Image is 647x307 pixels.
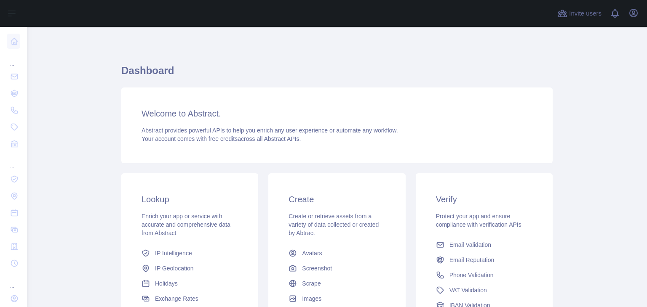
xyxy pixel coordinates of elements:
a: Email Reputation [433,252,536,267]
a: Scrape [285,276,388,291]
span: IP Intelligence [155,249,192,257]
span: Create or retrieve assets from a variety of data collected or created by Abtract [289,213,379,236]
a: IP Intelligence [138,246,241,261]
span: Abstract provides powerful APIs to help you enrich any user experience or automate any workflow. [142,127,398,134]
span: Email Validation [449,241,491,249]
h3: Create [289,193,385,205]
span: free credits [209,135,238,142]
a: Screenshot [285,261,388,276]
span: Invite users [569,9,602,19]
span: Screenshot [302,264,332,273]
button: Invite users [556,7,603,20]
span: Enrich your app or service with accurate and comprehensive data from Abstract [142,213,230,236]
span: Phone Validation [449,271,494,279]
span: IP Geolocation [155,264,194,273]
div: ... [7,50,20,67]
span: Email Reputation [449,256,495,264]
span: Images [302,294,321,303]
a: Exchange Rates [138,291,241,306]
div: ... [7,153,20,170]
a: Email Validation [433,237,536,252]
a: Phone Validation [433,267,536,283]
span: Avatars [302,249,322,257]
a: VAT Validation [433,283,536,298]
a: Avatars [285,246,388,261]
a: Holidays [138,276,241,291]
div: ... [7,273,20,289]
span: Scrape [302,279,321,288]
span: Exchange Rates [155,294,198,303]
a: Images [285,291,388,306]
span: VAT Validation [449,286,487,294]
span: Your account comes with across all Abstract APIs. [142,135,301,142]
h3: Verify [436,193,532,205]
span: Holidays [155,279,178,288]
h3: Lookup [142,193,238,205]
h1: Dashboard [121,64,553,84]
span: Protect your app and ensure compliance with verification APIs [436,213,521,228]
h3: Welcome to Abstract. [142,108,532,119]
a: IP Geolocation [138,261,241,276]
